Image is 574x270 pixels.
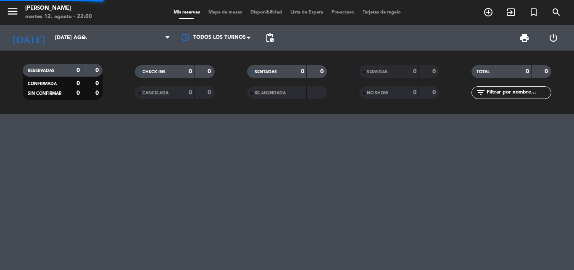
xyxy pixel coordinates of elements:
[169,10,204,15] span: Mis reservas
[255,91,286,95] span: RE AGENDADA
[358,10,405,15] span: Tarjetas de regalo
[76,80,80,86] strong: 0
[477,70,490,74] span: TOTAL
[142,70,166,74] span: CHECK INS
[529,7,539,17] i: turned_in_not
[76,67,80,73] strong: 0
[78,33,88,43] i: arrow_drop_down
[6,5,19,18] i: menu
[476,88,486,98] i: filter_list
[189,90,192,96] strong: 0
[551,7,561,17] i: search
[301,69,304,75] strong: 0
[6,29,51,47] i: [DATE]
[76,90,80,96] strong: 0
[25,4,92,13] div: [PERSON_NAME]
[432,90,437,96] strong: 0
[327,10,358,15] span: Pre-acceso
[95,67,100,73] strong: 0
[526,69,529,75] strong: 0
[545,69,550,75] strong: 0
[432,69,437,75] strong: 0
[483,7,493,17] i: add_circle_outline
[367,70,387,74] span: SERVIDAS
[320,69,325,75] strong: 0
[506,7,516,17] i: exit_to_app
[142,91,169,95] span: CANCELADA
[6,5,19,21] button: menu
[265,33,275,43] span: pending_actions
[367,91,388,95] span: NO SHOW
[95,80,100,86] strong: 0
[204,10,246,15] span: Mapa de mesas
[486,88,551,97] input: Filtrar por nombre...
[28,82,57,86] span: CONFIRMADA
[28,69,55,73] span: RESERVADAS
[413,90,416,96] strong: 0
[246,10,286,15] span: Disponibilidad
[519,33,529,43] span: print
[539,25,568,51] div: LOG OUT
[286,10,327,15] span: Lista de Espera
[208,90,213,96] strong: 0
[255,70,277,74] span: SENTADAS
[28,91,61,96] span: SIN CONFIRMAR
[189,69,192,75] strong: 0
[548,33,558,43] i: power_settings_new
[413,69,416,75] strong: 0
[208,69,213,75] strong: 0
[25,13,92,21] div: martes 12. agosto - 22:00
[95,90,100,96] strong: 0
